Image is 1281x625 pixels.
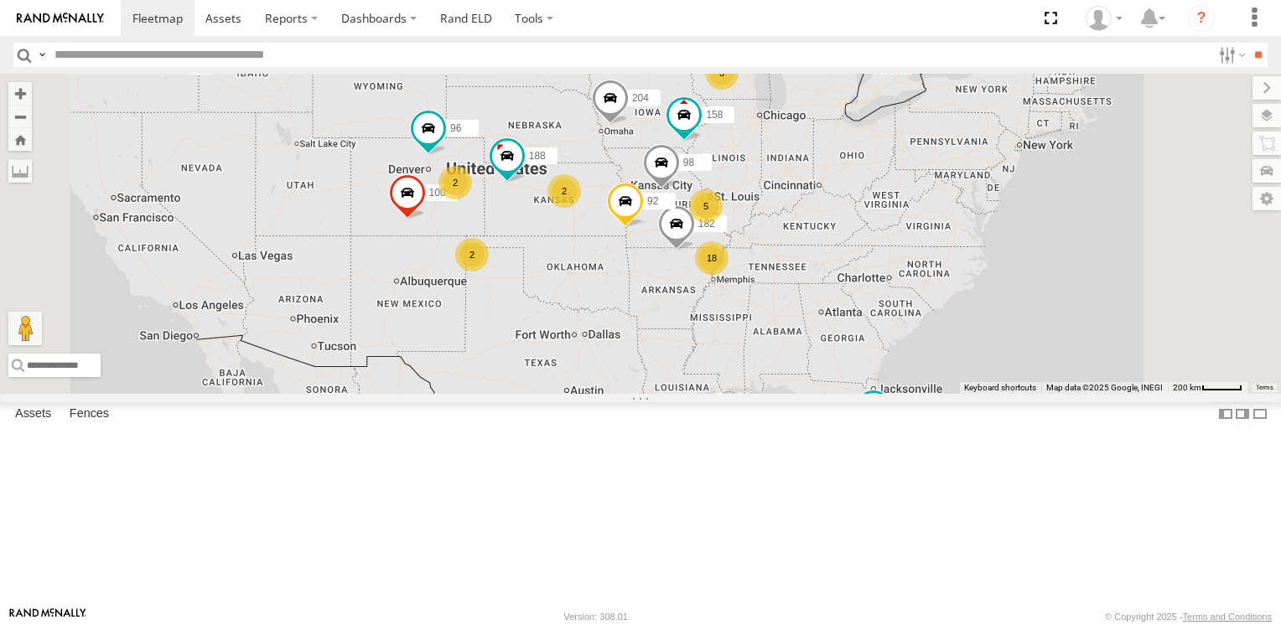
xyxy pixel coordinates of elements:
[8,105,32,128] button: Zoom out
[564,612,628,622] div: Version: 308.01
[8,128,32,151] button: Zoom Home
[61,403,117,426] label: Fences
[8,159,32,183] label: Measure
[8,82,32,105] button: Zoom in
[1217,402,1234,426] label: Dock Summary Table to the Left
[1105,612,1272,622] div: © Copyright 2025 -
[1252,402,1268,426] label: Hide Summary Table
[698,218,715,230] span: 182
[450,122,461,134] span: 96
[1183,612,1272,622] a: Terms and Conditions
[632,92,649,104] span: 204
[438,166,472,199] div: 2
[683,157,694,168] span: 98
[706,109,723,121] span: 158
[529,150,546,162] span: 188
[9,608,86,625] a: Visit our Website
[1234,402,1251,426] label: Dock Summary Table to the Right
[705,56,739,90] div: 3
[429,187,446,199] span: 100
[1256,384,1273,390] a: Terms (opens in new tab)
[1168,382,1247,394] button: Map Scale: 200 km per 45 pixels
[1212,43,1248,67] label: Search Filter Options
[455,238,489,271] div: 2
[35,43,49,67] label: Search Query
[1173,383,1201,392] span: 200 km
[7,403,60,426] label: Assets
[1252,187,1281,210] label: Map Settings
[1046,383,1163,392] span: Map data ©2025 Google, INEGI
[8,312,42,345] button: Drag Pegman onto the map to open Street View
[695,241,729,275] div: 18
[1188,5,1215,32] i: ?
[647,195,658,207] span: 92
[17,13,104,24] img: rand-logo.svg
[547,174,581,208] div: 2
[689,189,723,223] div: 5
[1080,6,1128,31] div: John Bibbs
[964,382,1036,394] button: Keyboard shortcuts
